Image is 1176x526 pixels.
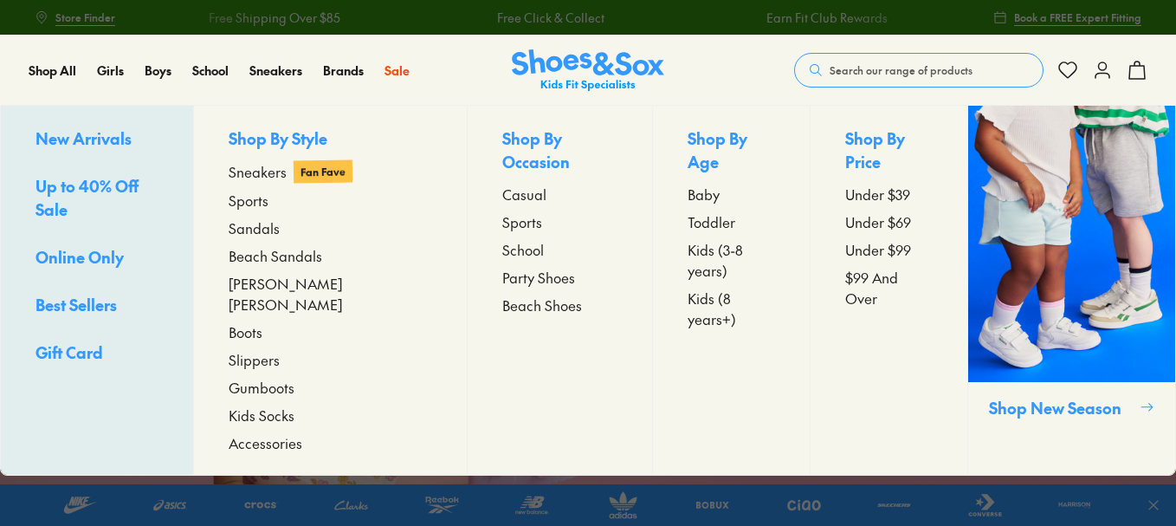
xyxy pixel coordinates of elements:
[502,267,575,288] span: Party Shoes
[688,288,775,329] a: Kids (8 years+)
[502,295,618,315] a: Beach Shoes
[502,184,618,205] a: Casual
[512,49,664,92] a: Shoes & Sox
[229,245,432,266] a: Beach Sandals
[989,396,1133,419] p: Shop New Season
[36,175,139,220] span: Up to 40% Off Sale
[229,377,432,398] a: Gumboots
[36,127,132,149] span: New Arrivals
[97,62,124,80] a: Girls
[830,62,972,78] span: Search our range of products
[229,405,432,425] a: Kids Socks
[192,62,229,80] a: School
[229,405,294,425] span: Kids Socks
[845,211,911,232] span: Under $69
[489,9,597,27] a: Free Click & Collect
[502,211,542,232] span: Sports
[1014,10,1141,25] span: Book a FREE Expert Fitting
[229,218,432,238] a: Sandals
[229,160,432,183] a: Sneakers Fan Fave
[249,62,302,80] a: Sneakers
[384,62,410,79] span: Sale
[229,321,432,342] a: Boots
[502,184,546,205] span: Casual
[688,127,775,177] p: Shop By Age
[36,341,103,363] span: Gift Card
[200,9,332,27] a: Free Shipping Over $85
[759,9,880,27] a: Earn Fit Club Rewards
[229,190,432,211] a: Sports
[688,239,775,281] a: Kids (3-8 years)
[29,62,76,79] span: Shop All
[229,432,302,453] span: Accessories
[229,218,280,238] span: Sandals
[229,377,294,398] span: Gumboots
[794,53,1044,88] button: Search our range of products
[845,127,933,177] p: Shop By Price
[384,62,410,80] a: Sale
[502,239,618,260] a: School
[688,184,720,205] span: Baby
[502,295,582,315] span: Beach Shoes
[229,349,280,370] span: Slippers
[55,10,115,25] span: Store Finder
[502,239,544,260] span: School
[145,62,171,80] a: Boys
[229,349,432,370] a: Slippers
[845,239,911,260] span: Under $99
[323,62,364,80] a: Brands
[229,432,432,453] a: Accessories
[993,2,1141,33] a: Book a FREE Expert Fitting
[688,211,735,232] span: Toddler
[845,267,933,308] a: $99 And Over
[36,294,117,315] span: Best Sellers
[229,127,432,153] p: Shop By Style
[229,245,322,266] span: Beach Sandals
[688,211,775,232] a: Toddler
[293,159,352,183] p: Fan Fave
[97,62,124,79] span: Girls
[323,62,364,79] span: Brands
[249,62,302,79] span: Sneakers
[845,239,933,260] a: Under $99
[36,246,124,268] span: Online Only
[145,62,171,79] span: Boys
[845,184,910,205] span: Under $39
[845,184,933,205] a: Under $39
[229,190,268,211] span: Sports
[229,161,287,182] span: Sneakers
[512,49,664,92] img: SNS_Logo_Responsive.svg
[36,245,158,272] a: Online Only
[845,211,933,232] a: Under $69
[192,62,229,79] span: School
[229,321,262,342] span: Boots
[968,106,1175,382] img: SNS_WEBASSETS_CollectionHero_ShopAll_1280x1600_6bdd8012-3a9d-4a11-8822-f7041dfd8577.png
[36,341,158,367] a: Gift Card
[36,127,158,153] a: New Arrivals
[688,184,775,205] a: Baby
[967,106,1175,475] a: Shop New Season
[36,174,158,224] a: Up to 40% Off Sale
[36,293,158,320] a: Best Sellers
[35,2,115,33] a: Store Finder
[502,127,618,177] p: Shop By Occasion
[29,62,76,80] a: Shop All
[502,267,618,288] a: Party Shoes
[229,273,432,315] a: [PERSON_NAME] [PERSON_NAME]
[502,211,618,232] a: Sports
